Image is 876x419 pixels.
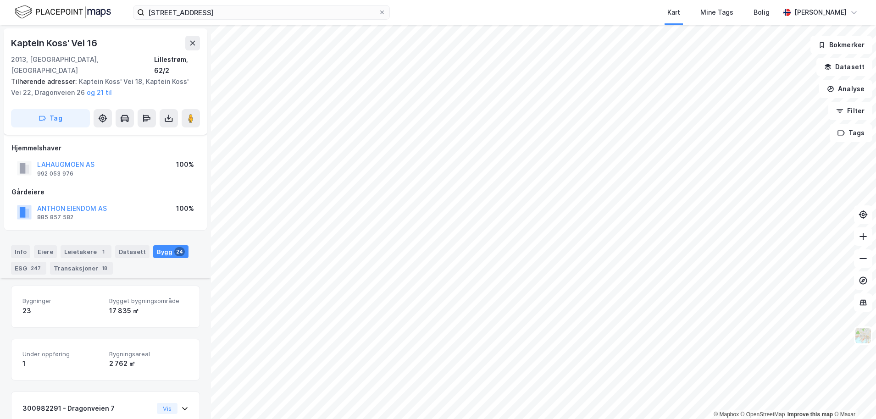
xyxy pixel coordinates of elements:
div: 247 [29,264,43,273]
div: 885 857 582 [37,214,73,221]
div: 2 762 ㎡ [109,358,189,369]
span: Bygningsareal [109,350,189,358]
div: Lillestrøm, 62/2 [154,54,200,76]
img: Z [854,327,872,344]
a: OpenStreetMap [741,411,785,418]
span: Bygninger [22,297,102,305]
div: 300982291 - Dragonveien 7 [22,403,153,414]
a: Mapbox [714,411,739,418]
div: 24 [174,247,185,256]
div: Kart [667,7,680,18]
button: Analyse [819,80,872,98]
div: Gårdeiere [11,187,200,198]
div: 18 [100,264,109,273]
div: Bolig [754,7,770,18]
button: Filter [828,102,872,120]
div: 100% [176,203,194,214]
span: Tilhørende adresser: [11,77,79,85]
div: Kontrollprogram for chat [830,375,876,419]
input: Søk på adresse, matrikkel, gårdeiere, leietakere eller personer [144,6,378,19]
div: Hjemmelshaver [11,143,200,154]
div: Kaptein Koss' Vei 16 [11,36,99,50]
div: Leietakere [61,245,111,258]
div: [PERSON_NAME] [794,7,847,18]
button: Tag [11,109,90,127]
div: Bygg [153,245,189,258]
button: Tags [830,124,872,142]
div: 2013, [GEOGRAPHIC_DATA], [GEOGRAPHIC_DATA] [11,54,154,76]
div: Eiere [34,245,57,258]
div: Transaksjoner [50,262,113,275]
div: 100% [176,159,194,170]
div: Datasett [115,245,150,258]
div: 1 [99,247,108,256]
iframe: Chat Widget [830,375,876,419]
img: logo.f888ab2527a4732fd821a326f86c7f29.svg [15,4,111,20]
button: Vis [157,403,177,414]
span: Under oppføring [22,350,102,358]
div: Info [11,245,30,258]
div: 992 053 976 [37,170,73,177]
span: Bygget bygningsområde [109,297,189,305]
button: Datasett [816,58,872,76]
div: 17 835 ㎡ [109,305,189,316]
div: 1 [22,358,102,369]
div: 23 [22,305,102,316]
div: ESG [11,262,46,275]
a: Improve this map [787,411,833,418]
div: Mine Tags [700,7,733,18]
button: Bokmerker [810,36,872,54]
div: Kaptein Koss' Vei 18, Kaptein Koss' Vei 22, Dragonveien 26 [11,76,193,98]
